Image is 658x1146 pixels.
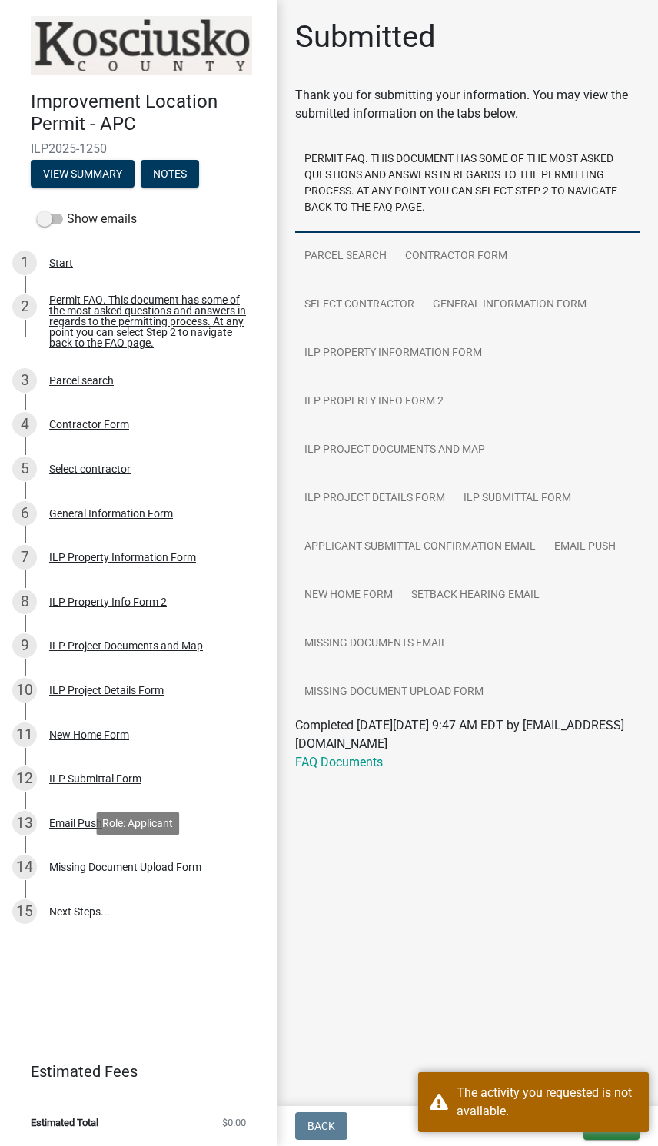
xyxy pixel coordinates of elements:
span: Completed [DATE][DATE] 9:47 AM EDT by [EMAIL_ADDRESS][DOMAIN_NAME] [295,718,624,751]
span: $0.00 [222,1118,246,1128]
div: Contractor Form [49,419,129,430]
img: Kosciusko County, Indiana [31,16,252,75]
span: Estimated Total [31,1118,98,1128]
div: Email Push [49,818,102,829]
a: Missing Documents Email [295,620,457,669]
span: ILP2025-1250 [31,141,246,156]
div: Role: Applicant [96,812,179,835]
button: View Summary [31,160,135,188]
a: ILP Submittal Form [454,474,580,523]
div: ILP Project Details Form [49,685,164,696]
div: 4 [12,412,37,437]
wm-modal-confirm: Notes [141,168,199,181]
div: 8 [12,590,37,614]
div: 14 [12,855,37,879]
div: Thank you for submitting your information. You may view the submitted information on the tabs below. [295,86,640,123]
a: Missing Document Upload Form [295,668,493,717]
button: Notes [141,160,199,188]
div: 2 [12,294,37,319]
div: 6 [12,501,37,526]
div: ILP Submittal Form [49,773,141,784]
div: Permit FAQ. This document has some of the most asked questions and answers in regards to the perm... [49,294,252,348]
a: New Home Form [295,571,402,620]
div: Start [49,257,73,268]
div: ILP Property Information Form [49,552,196,563]
div: 12 [12,766,37,791]
a: ILP Project Details Form [295,474,454,523]
div: 3 [12,368,37,393]
a: Contractor Form [396,232,517,281]
a: Estimated Fees [12,1056,252,1087]
div: Parcel search [49,375,114,386]
a: ILP Property Info Form 2 [295,377,453,427]
div: ILP Property Info Form 2 [49,596,167,607]
a: Applicant Submittal Confirmation Email [295,523,545,572]
div: New Home Form [49,729,129,740]
div: 7 [12,545,37,570]
h1: Submitted [295,18,436,55]
a: Permit FAQ. This document has some of the most asked questions and answers in regards to the perm... [295,135,640,233]
button: Back [295,1112,347,1140]
span: Back [307,1120,335,1132]
div: 10 [12,678,37,703]
div: Missing Document Upload Form [49,862,201,872]
div: 11 [12,722,37,747]
a: Select contractor [295,281,424,330]
a: Parcel search [295,232,396,281]
a: ILP Project Documents and Map [295,426,494,475]
div: 1 [12,251,37,275]
div: ILP Project Documents and Map [49,640,203,651]
a: General Information Form [424,281,596,330]
a: FAQ Documents [295,755,383,769]
div: 5 [12,457,37,481]
h4: Improvement Location Permit - APC [31,91,264,135]
div: 15 [12,899,37,924]
div: The activity you requested is not available. [457,1084,637,1121]
div: 9 [12,633,37,658]
div: General Information Form [49,508,173,519]
a: Setback Hearing Email [402,571,549,620]
label: Show emails [37,210,137,228]
div: Select contractor [49,463,131,474]
wm-modal-confirm: Summary [31,168,135,181]
a: Email Push [545,523,625,572]
a: ILP Property Information Form [295,329,491,378]
div: 13 [12,811,37,835]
